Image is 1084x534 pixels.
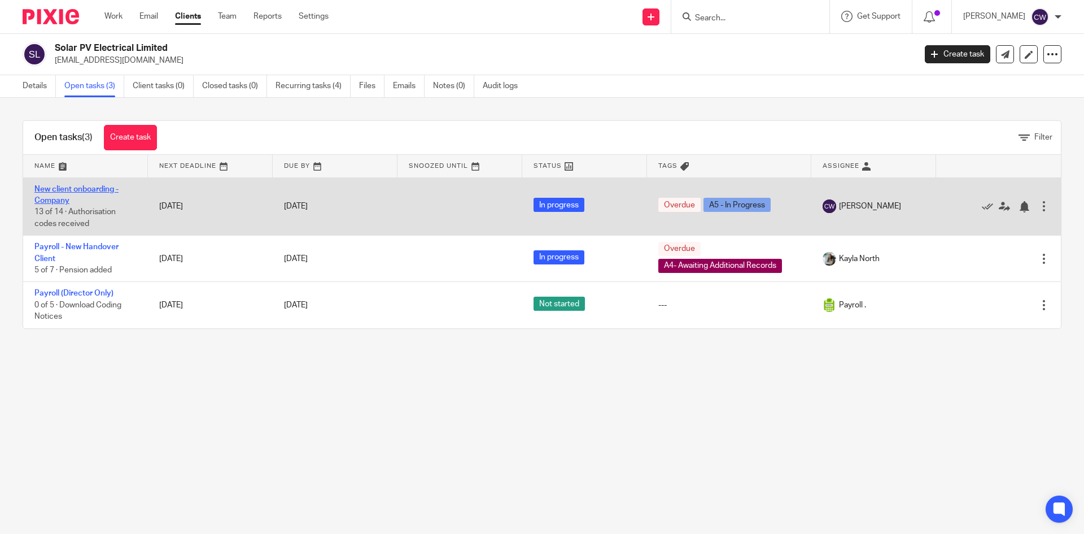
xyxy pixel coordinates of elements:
[534,297,585,311] span: Not started
[839,253,880,264] span: Kayla North
[284,202,308,210] span: [DATE]
[34,266,112,274] span: 5 of 7 · Pension added
[658,299,799,311] div: ---
[703,198,771,212] span: A5 - In Progress
[1031,8,1049,26] img: svg%3E
[104,125,157,150] a: Create task
[823,199,836,213] img: svg%3E
[658,259,782,273] span: A4- Awaiting Additional Records
[34,289,113,297] a: Payroll (Director Only)
[23,42,46,66] img: svg%3E
[276,75,351,97] a: Recurring tasks (4)
[202,75,267,97] a: Closed tasks (0)
[393,75,425,97] a: Emails
[23,9,79,24] img: Pixie
[433,75,474,97] a: Notes (0)
[23,75,56,97] a: Details
[148,236,273,282] td: [DATE]
[839,201,901,212] span: [PERSON_NAME]
[925,45,990,63] a: Create task
[148,177,273,236] td: [DATE]
[534,163,562,169] span: Status
[409,163,468,169] span: Snoozed Until
[963,11,1025,22] p: [PERSON_NAME]
[483,75,526,97] a: Audit logs
[34,243,119,262] a: Payroll - New Handover Client
[694,14,795,24] input: Search
[658,242,701,256] span: Overdue
[982,201,999,212] a: Mark as done
[284,255,308,263] span: [DATE]
[64,75,124,97] a: Open tasks (3)
[857,12,901,20] span: Get Support
[34,208,116,228] span: 13 of 14 · Authorisation codes received
[839,299,866,311] span: Payroll .
[34,301,121,321] span: 0 of 5 · Download Coding Notices
[55,42,737,54] h2: Solar PV Electrical Limited
[823,298,836,312] img: 1000002144.png
[534,250,584,264] span: In progress
[299,11,329,22] a: Settings
[133,75,194,97] a: Client tasks (0)
[534,198,584,212] span: In progress
[218,11,237,22] a: Team
[82,133,93,142] span: (3)
[34,132,93,144] h1: Open tasks
[55,55,908,66] p: [EMAIL_ADDRESS][DOMAIN_NAME]
[823,252,836,266] img: Profile%20Photo.png
[359,75,384,97] a: Files
[148,282,273,328] td: [DATE]
[1034,133,1052,141] span: Filter
[34,185,119,205] a: New client onboarding - Company
[175,11,201,22] a: Clients
[139,11,158,22] a: Email
[253,11,282,22] a: Reports
[104,11,123,22] a: Work
[658,163,677,169] span: Tags
[284,301,308,309] span: [DATE]
[658,198,701,212] span: Overdue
